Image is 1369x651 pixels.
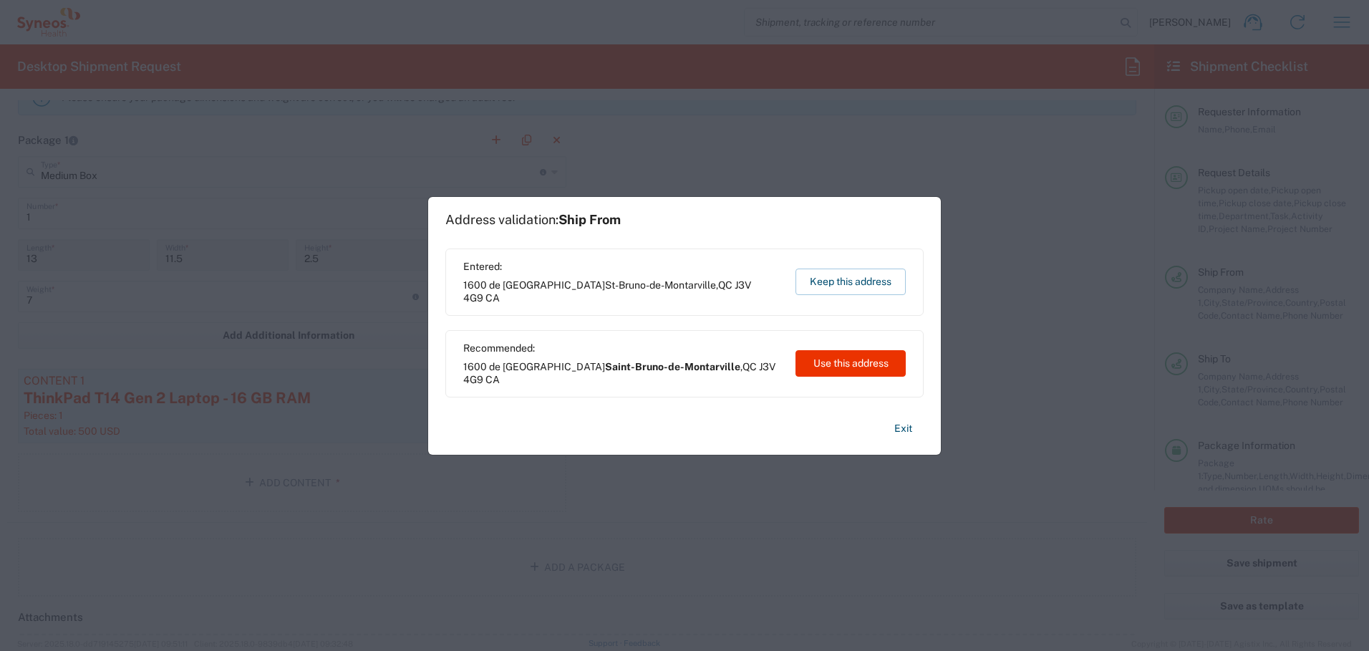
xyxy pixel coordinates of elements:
[795,269,906,295] button: Keep this address
[485,374,500,385] span: CA
[718,279,732,291] span: QC
[558,212,621,227] span: Ship From
[463,260,782,273] span: Entered:
[742,361,757,372] span: QC
[445,212,621,228] h1: Address validation:
[485,292,500,304] span: CA
[463,360,782,386] span: 1600 de [GEOGRAPHIC_DATA] ,
[795,350,906,377] button: Use this address
[605,361,740,372] span: Saint-Bruno-de-Montarville
[463,279,782,304] span: 1600 de [GEOGRAPHIC_DATA] ,
[605,279,716,291] span: St-Bruno-de-Montarville
[463,342,782,355] span: Recommended:
[883,416,924,441] button: Exit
